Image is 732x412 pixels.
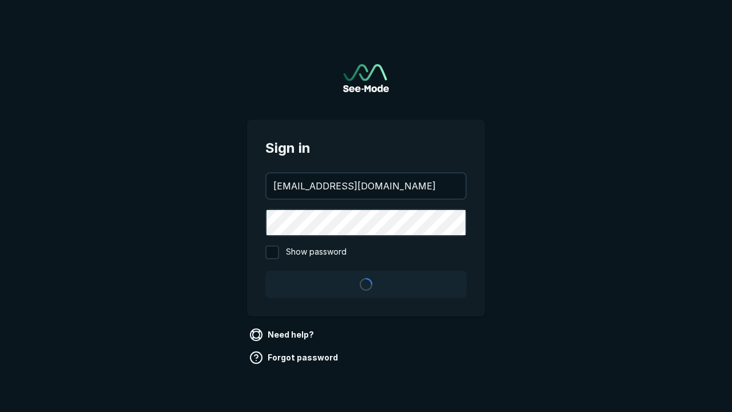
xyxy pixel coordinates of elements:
a: Forgot password [247,348,343,367]
img: See-Mode Logo [343,64,389,92]
a: Go to sign in [343,64,389,92]
input: your@email.com [266,173,466,199]
span: Show password [286,245,347,259]
a: Need help? [247,326,319,344]
span: Sign in [265,138,467,159]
